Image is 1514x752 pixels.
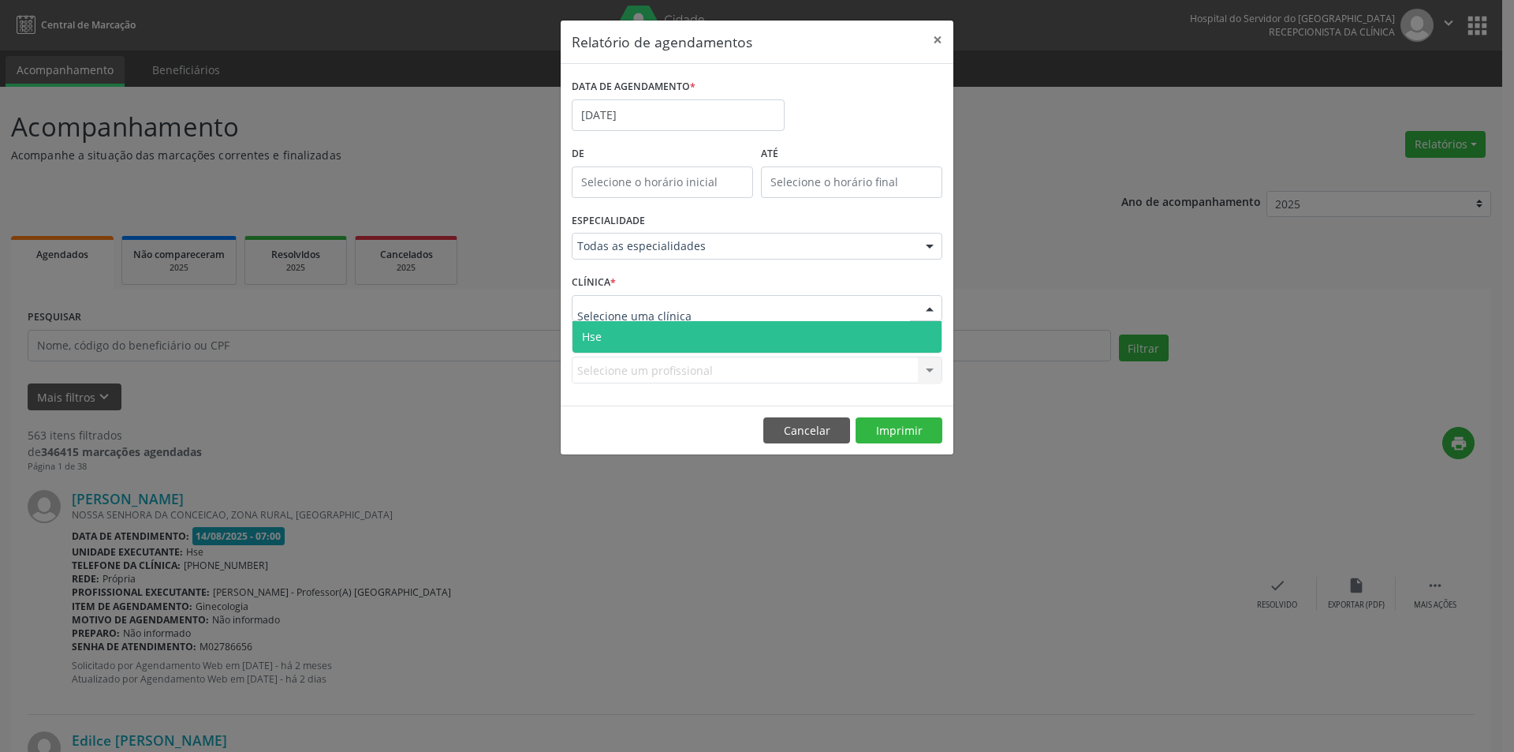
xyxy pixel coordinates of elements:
[572,75,695,99] label: DATA DE AGENDAMENTO
[582,329,602,344] span: Hse
[761,166,942,198] input: Selecione o horário final
[577,238,910,254] span: Todas as especialidades
[577,301,910,332] input: Selecione uma clínica
[761,142,942,166] label: ATÉ
[572,32,752,52] h5: Relatório de agendamentos
[856,417,942,444] button: Imprimir
[572,142,753,166] label: De
[572,209,645,234] label: ESPECIALIDADE
[763,417,850,444] button: Cancelar
[572,99,785,131] input: Selecione uma data ou intervalo
[572,271,616,295] label: CLÍNICA
[572,166,753,198] input: Selecione o horário inicial
[922,21,953,59] button: Close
